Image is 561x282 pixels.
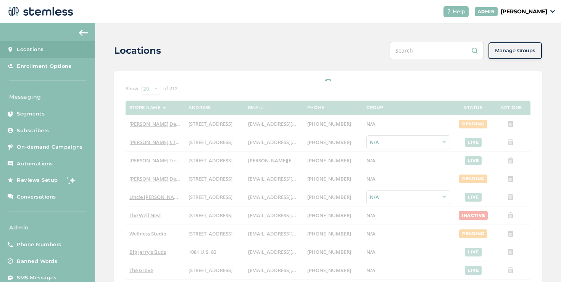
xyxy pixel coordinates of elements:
img: icon_down-arrow-small-66adaf34.svg [550,10,555,13]
img: logo-dark-0685b13c.svg [6,4,73,19]
span: Enrollment Options [17,62,71,70]
span: Segments [17,110,45,118]
div: ADMIN [475,7,498,16]
span: Help [453,8,466,16]
span: Banned Words [17,258,57,265]
img: icon-arrow-back-accent-c549486e.svg [79,30,88,36]
span: Manage Groups [495,47,535,54]
span: SMS Messages [17,274,56,282]
span: Locations [17,46,44,53]
span: On-demand Campaigns [17,143,83,151]
h2: Locations [114,44,161,58]
span: Phone Numbers [17,241,61,248]
span: Reviews Setup [17,176,58,184]
button: Manage Groups [488,42,542,59]
iframe: Chat Widget [523,245,561,282]
img: glitter-stars-b7820f95.gif [64,173,79,188]
input: Search [390,42,484,59]
span: Automations [17,160,53,168]
span: Conversations [17,193,56,201]
p: [PERSON_NAME] [501,8,547,16]
img: icon-help-white-03924b79.svg [447,9,451,14]
span: Subscribers [17,127,49,135]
